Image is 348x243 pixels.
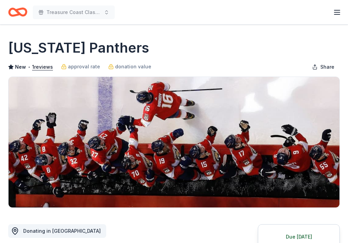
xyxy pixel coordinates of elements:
[15,63,26,71] span: New
[320,63,334,71] span: Share
[307,60,340,74] button: Share
[33,5,115,19] button: Treasure Coast Classical Academy Casino Night
[68,63,100,71] span: approval rate
[266,233,331,241] div: Due [DATE]
[61,63,100,71] a: approval rate
[9,77,339,207] img: Image for Florida Panthers
[8,4,27,20] a: Home
[32,63,53,71] button: 1reviews
[23,228,101,234] span: Donating in [GEOGRAPHIC_DATA]
[108,63,151,71] a: donation value
[46,8,101,16] span: Treasure Coast Classical Academy Casino Night
[8,38,149,57] h1: [US_STATE] Panthers
[115,63,151,71] span: donation value
[28,64,30,70] span: •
